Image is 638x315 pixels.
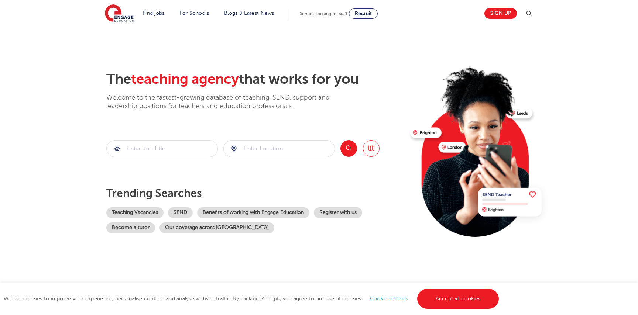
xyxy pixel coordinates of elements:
a: Sign up [484,8,517,19]
div: Submit [106,140,218,157]
a: Our coverage across [GEOGRAPHIC_DATA] [159,222,274,233]
p: Welcome to the fastest-growing database of teaching, SEND, support and leadership positions for t... [106,93,350,111]
span: Schools looking for staff [300,11,347,16]
a: Benefits of working with Engage Education [197,207,309,218]
img: Engage Education [105,4,134,23]
a: Teaching Vacancies [106,207,164,218]
a: Find jobs [143,10,165,16]
button: Search [340,140,357,157]
input: Submit [224,141,335,157]
div: Submit [223,140,335,157]
a: Cookie settings [370,296,408,301]
a: Recruit [349,8,378,19]
a: Register with us [314,207,362,218]
a: Accept all cookies [417,289,499,309]
a: Become a tutor [106,222,155,233]
a: Blogs & Latest News [224,10,274,16]
input: Submit [107,141,217,157]
span: Recruit [355,11,372,16]
span: teaching agency [131,71,239,87]
h2: The that works for you [106,71,404,88]
p: Trending searches [106,187,404,200]
span: We use cookies to improve your experience, personalise content, and analyse website traffic. By c... [4,296,501,301]
a: SEND [168,207,193,218]
a: For Schools [180,10,209,16]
